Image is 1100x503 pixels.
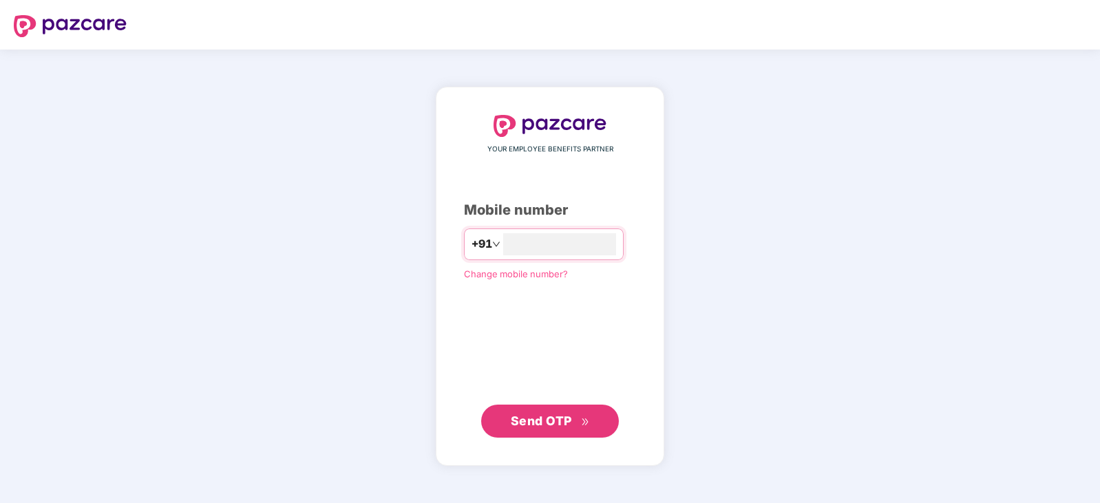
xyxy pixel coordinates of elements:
[487,144,613,155] span: YOUR EMPLOYEE BENEFITS PARTNER
[14,15,127,37] img: logo
[511,414,572,428] span: Send OTP
[494,115,606,137] img: logo
[472,235,492,253] span: +91
[464,268,568,279] a: Change mobile number?
[481,405,619,438] button: Send OTPdouble-right
[581,418,590,427] span: double-right
[492,240,500,248] span: down
[464,200,636,221] div: Mobile number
